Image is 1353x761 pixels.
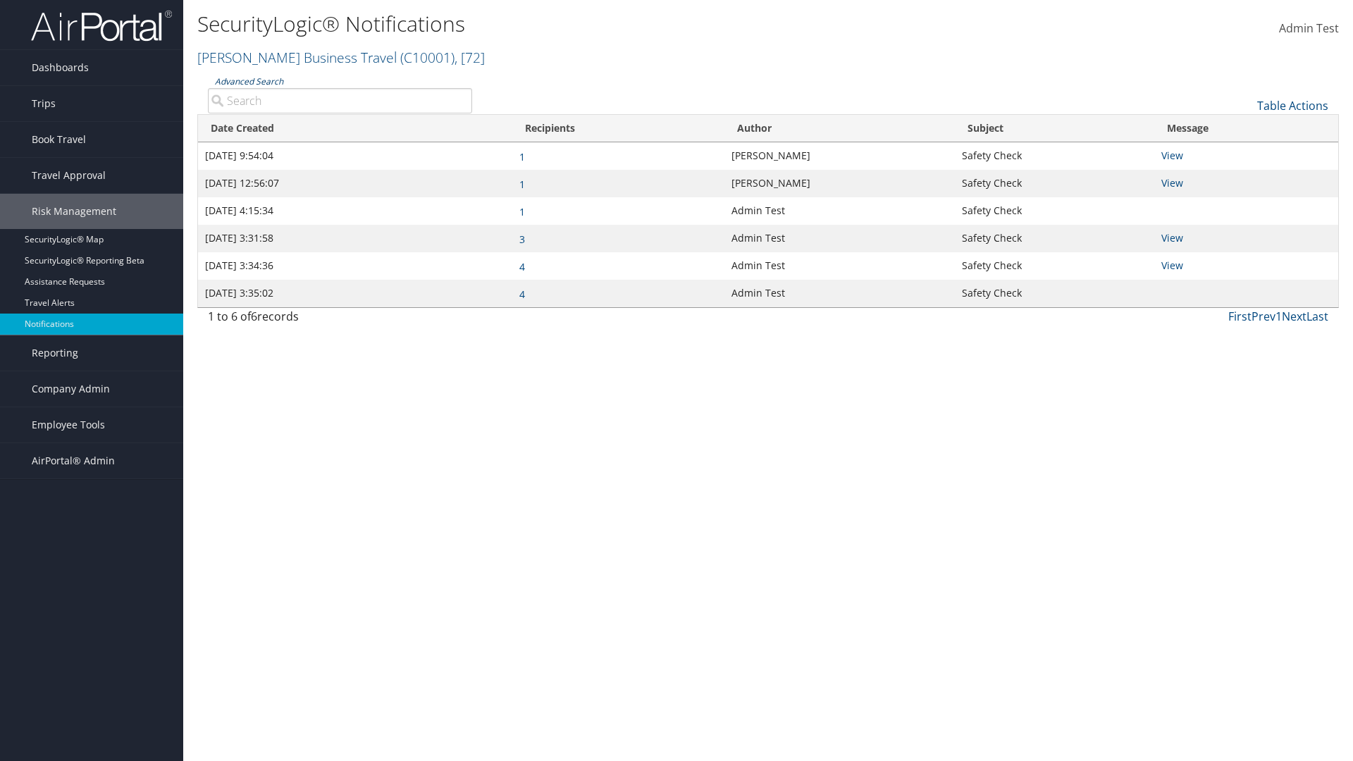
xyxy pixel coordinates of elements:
[198,197,512,225] td: [DATE] 4:15:34
[1279,20,1339,36] span: Admin Test
[1161,231,1183,245] a: View
[724,252,955,280] td: Admin Test
[519,150,525,163] a: 1
[32,407,105,443] span: Employee Tools
[519,287,525,301] a: 4
[519,178,525,191] a: 1
[198,225,512,252] td: [DATE] 3:31:58
[208,88,472,113] input: Advanced Search
[198,142,512,170] td: [DATE] 9:54:04
[197,48,485,67] a: [PERSON_NAME] Business Travel
[215,75,283,87] a: Advanced Search
[512,115,724,142] th: Recipients: activate to sort column ascending
[724,170,955,197] td: [PERSON_NAME]
[251,309,257,324] span: 6
[198,280,512,307] td: [DATE] 3:35:02
[1161,259,1183,272] a: View
[955,197,1154,225] td: Safety Check
[955,280,1154,307] td: Safety Check
[724,197,955,225] td: Admin Test
[724,280,955,307] td: Admin Test
[1228,309,1252,324] a: First
[197,9,958,39] h1: SecurityLogic® Notifications
[32,371,110,407] span: Company Admin
[519,205,525,218] a: 1
[400,48,455,67] span: ( C10001 )
[1282,309,1306,324] a: Next
[1279,7,1339,51] a: Admin Test
[32,122,86,157] span: Book Travel
[32,194,116,229] span: Risk Management
[1257,98,1328,113] a: Table Actions
[724,225,955,252] td: Admin Test
[32,86,56,121] span: Trips
[519,260,525,273] a: 4
[32,443,115,478] span: AirPortal® Admin
[32,158,106,193] span: Travel Approval
[955,142,1154,170] td: Safety Check
[1252,309,1275,324] a: Prev
[724,142,955,170] td: [PERSON_NAME]
[1154,115,1338,142] th: Message: activate to sort column ascending
[1306,309,1328,324] a: Last
[955,252,1154,280] td: Safety Check
[1275,309,1282,324] a: 1
[198,170,512,197] td: [DATE] 12:56:07
[955,115,1154,142] th: Subject: activate to sort column ascending
[724,115,955,142] th: Author: activate to sort column ascending
[208,308,472,332] div: 1 to 6 of records
[955,225,1154,252] td: Safety Check
[955,170,1154,197] td: Safety Check
[198,115,512,142] th: Date Created: activate to sort column ascending
[1161,176,1183,190] a: View
[455,48,485,67] span: , [ 72 ]
[198,252,512,280] td: [DATE] 3:34:36
[31,9,172,42] img: airportal-logo.png
[32,50,89,85] span: Dashboards
[519,233,525,246] a: 3
[32,335,78,371] span: Reporting
[1161,149,1183,162] a: View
